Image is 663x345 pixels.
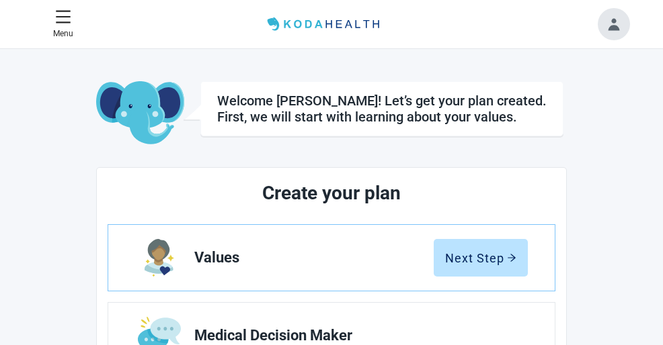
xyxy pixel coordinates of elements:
button: Toggle account menu [598,8,630,40]
span: arrow-right [507,253,516,262]
img: Koda Health [262,13,387,35]
img: Koda Elephant [96,81,184,146]
h2: Create your plan [158,179,505,208]
div: Welcome [PERSON_NAME]! Let’s get your plan created. First, we will start with learning about your... [217,93,547,125]
span: Values [194,250,434,266]
div: Next Step [445,251,516,264]
span: Medical Decision Maker [194,328,517,344]
button: Next Steparrow-right [434,239,528,277]
a: Edit Values section [108,225,555,291]
button: Close Menu [48,3,79,46]
span: menu [55,9,71,25]
p: Menu [53,28,73,40]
